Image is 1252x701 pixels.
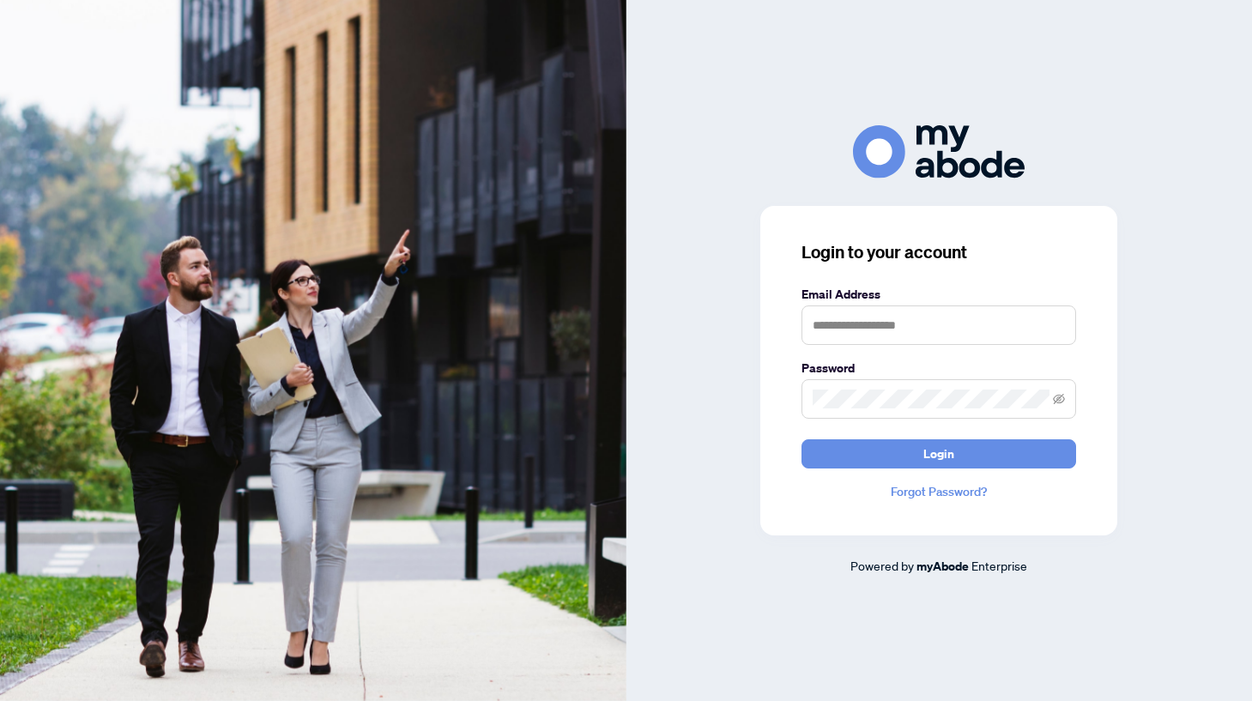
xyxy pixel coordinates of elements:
[850,558,914,573] span: Powered by
[801,482,1076,501] a: Forgot Password?
[916,557,969,576] a: myAbode
[1053,393,1065,405] span: eye-invisible
[923,440,954,468] span: Login
[801,240,1076,264] h3: Login to your account
[971,558,1027,573] span: Enterprise
[801,359,1076,378] label: Password
[853,125,1025,178] img: ma-logo
[801,285,1076,304] label: Email Address
[801,439,1076,468] button: Login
